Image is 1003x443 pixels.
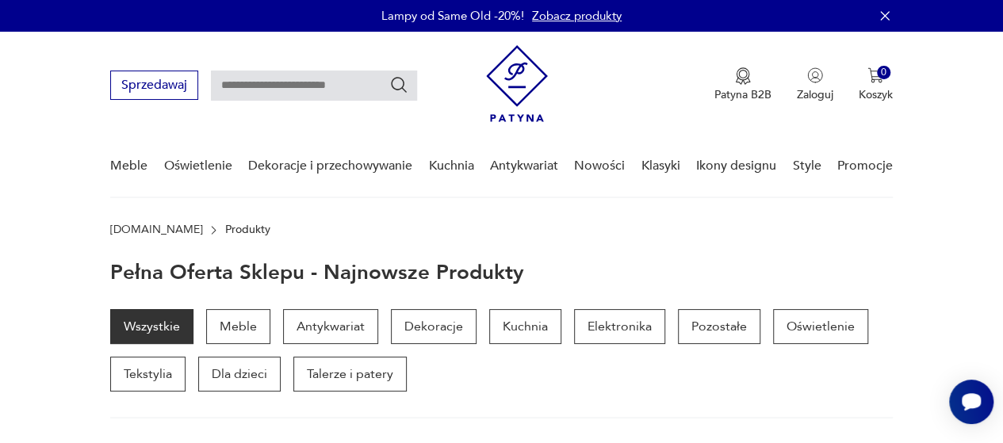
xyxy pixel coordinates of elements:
[877,66,890,79] div: 0
[807,67,823,83] img: Ikonka użytkownika
[206,309,270,344] a: Meble
[110,262,524,284] h1: Pełna oferta sklepu - najnowsze produkty
[735,67,751,85] img: Ikona medalu
[248,136,412,197] a: Dekoracje i przechowywanie
[389,75,408,94] button: Szukaj
[714,87,771,102] p: Patyna B2B
[391,309,477,344] a: Dekoracje
[797,67,833,102] button: Zaloguj
[225,223,270,236] p: Produkty
[381,8,524,24] p: Lampy od Same Old -20%!
[859,87,893,102] p: Koszyk
[198,357,281,391] a: Dla dzieci
[837,136,893,197] a: Promocje
[574,309,665,344] a: Elektronika
[164,136,232,197] a: Oświetlenie
[283,309,378,344] a: Antykwariat
[428,136,473,197] a: Kuchnia
[489,309,561,344] a: Kuchnia
[490,136,558,197] a: Antykwariat
[293,357,407,391] a: Talerze i patery
[574,136,625,197] a: Nowości
[110,81,198,92] a: Sprzedawaj
[110,223,203,236] a: [DOMAIN_NAME]
[714,67,771,102] button: Patyna B2B
[678,309,760,344] a: Pozostałe
[110,71,198,100] button: Sprzedawaj
[110,136,147,197] a: Meble
[792,136,821,197] a: Style
[110,309,193,344] a: Wszystkie
[859,67,893,102] button: 0Koszyk
[867,67,883,83] img: Ikona koszyka
[696,136,776,197] a: Ikony designu
[797,87,833,102] p: Zaloguj
[532,8,622,24] a: Zobacz produkty
[949,380,993,424] iframe: Smartsupp widget button
[773,309,868,344] a: Oświetlenie
[641,136,680,197] a: Klasyki
[714,67,771,102] a: Ikona medaluPatyna B2B
[110,357,186,391] a: Tekstylia
[486,45,548,122] img: Patyna - sklep z meblami i dekoracjami vintage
